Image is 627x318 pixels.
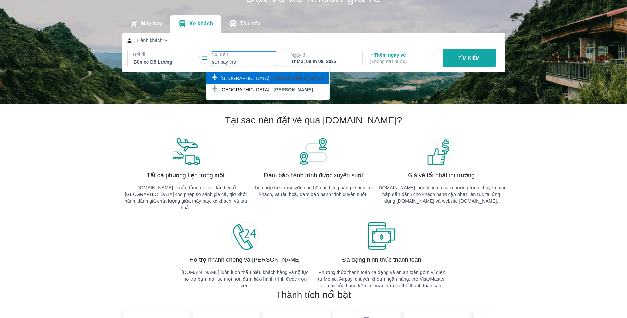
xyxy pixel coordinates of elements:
img: banner [298,137,328,166]
p: [GEOGRAPHIC_DATA] [220,75,269,82]
img: banner [426,137,456,166]
p: [GEOGRAPHIC_DATA] [220,86,269,93]
p: - [GEOGRAPHIC_DATA] [271,75,324,82]
div: transportation tabs [122,15,269,33]
p: - [PERSON_NAME] [271,86,313,93]
p: Tích hợp hệ thống với toàn bộ các hãng hàng không, xe khách, và tàu hoả, đảm bảo hành trình xuyên... [250,184,377,198]
img: banner [171,137,201,166]
p: Máy bay [141,20,162,27]
p: 1 Hành khách [134,37,163,44]
p: [DOMAIN_NAME] là nền tảng đặt vé đầu tiên ở [GEOGRAPHIC_DATA] cho phép so sánh giá cả, giờ khởi h... [122,184,250,211]
div: Thứ 3, 09 th 09, 2025 [291,58,355,65]
span: Đảm bảo hành trình được xuyên suốt [264,171,363,179]
img: banner [230,221,260,251]
p: Xe khách [189,20,213,27]
h2: Thành tích nổi bật [276,289,351,301]
h2: Tại sao nên đặt vé qua [DOMAIN_NAME]? [225,114,402,126]
span: Tất cả phương tiện trong một [147,171,225,179]
p: Tàu hỏa [240,20,261,27]
span: Giá vé tốt nhất thị trường [408,171,475,179]
p: Ngày đi [291,52,356,58]
p: Nơi đến [211,51,277,58]
button: 1 Hành khách [127,37,170,44]
p: Thêm ngày về [370,52,434,65]
p: [DOMAIN_NAME] luôn luôn có các chương trình khuyến mãi hấp dẫn dành cho khách hàng cập nhật liên ... [377,184,505,204]
p: TÌM KIẾM [458,55,480,61]
p: [DOMAIN_NAME] luôn luôn thấu hiểu khách hàng và nỗ lực hỗ trợ bạn mọi lúc mọi nơi, đảm bảo hành t... [181,269,309,289]
button: TÌM KIẾM [443,49,496,67]
img: banner [367,221,397,251]
p: Phương thức thanh toán đa dạng và an an toàn gồm ví điện tử Momo, Airpay, chuyển khoản ngân hàng,... [318,269,446,289]
p: ( Không bắt buộc ) [370,58,434,65]
span: Đa dạng hình thức thanh toán [342,256,421,264]
p: Nơi đi [133,51,198,58]
span: Hỗ trợ nhanh chóng và [PERSON_NAME] [189,256,301,264]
